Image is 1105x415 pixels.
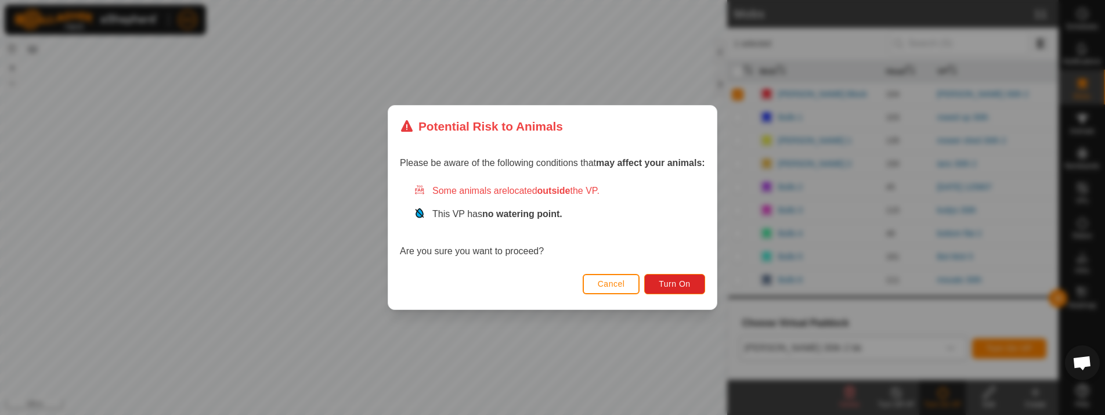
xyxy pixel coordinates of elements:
div: Some animals are [414,184,705,198]
div: Are you sure you want to proceed? [400,184,705,258]
strong: no watering point. [482,209,562,219]
strong: outside [537,186,570,196]
span: Turn On [659,279,691,288]
button: Cancel [583,274,640,294]
div: Open chat [1065,345,1100,380]
div: Potential Risk to Animals [400,117,563,135]
strong: may affect your animals: [596,158,705,168]
span: located the VP. [507,186,600,196]
span: This VP has [432,209,562,219]
span: Cancel [598,279,625,288]
span: Please be aware of the following conditions that [400,158,705,168]
button: Turn On [645,274,705,294]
